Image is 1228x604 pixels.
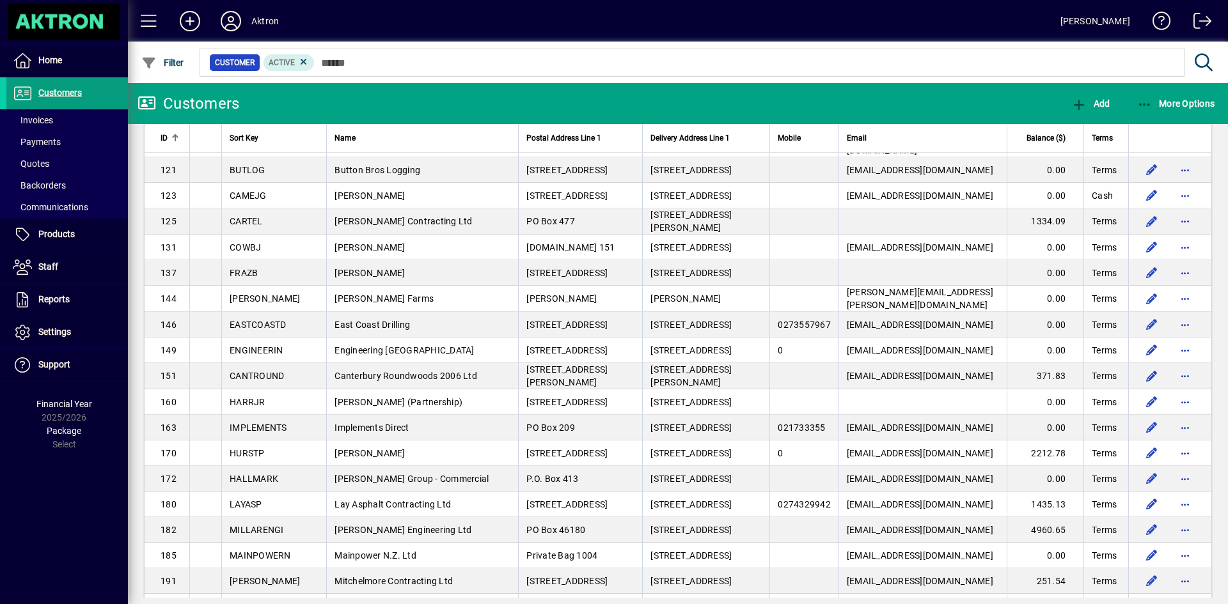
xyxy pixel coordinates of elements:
a: Knowledge Base [1143,3,1171,44]
span: Mobile [778,131,801,145]
button: Filter [138,51,187,74]
span: Terms [1092,549,1117,562]
span: 182 [161,525,177,535]
button: Edit [1142,314,1162,335]
button: More options [1175,494,1195,515]
td: 0.00 [1007,286,1083,312]
span: [STREET_ADDRESS] [526,320,608,330]
span: Name [335,131,356,145]
span: [EMAIL_ADDRESS][DOMAIN_NAME] [847,242,993,252]
span: Terms [1092,318,1117,331]
span: [EMAIL_ADDRESS][DOMAIN_NAME] [847,576,993,586]
span: Engineering [GEOGRAPHIC_DATA] [335,345,474,355]
span: Mitchelmore Contracting Ltd [335,576,453,586]
span: PO Box 209 [526,422,575,433]
td: 0.00 [1007,260,1083,286]
span: [STREET_ADDRESS] [650,320,732,330]
span: Customer [215,56,255,69]
td: 0.00 [1007,235,1083,260]
span: [STREET_ADDRESS] [526,165,608,175]
button: Edit [1142,263,1162,283]
span: [STREET_ADDRESS][PERSON_NAME] [526,364,608,387]
td: 0.00 [1007,337,1083,363]
span: COWBJ [230,242,261,252]
span: 146 [161,320,177,330]
span: East Coast Drilling [335,320,410,330]
span: 191 [161,576,177,586]
span: Customers [38,88,82,98]
span: Terms [1092,369,1117,382]
span: Mainpower N.Z. Ltd [335,550,416,561]
span: HURSTP [230,448,265,458]
span: 170 [161,448,177,458]
span: 160 [161,397,177,407]
td: 4960.65 [1007,517,1083,543]
span: Quotes [13,159,49,169]
span: 123 [161,190,177,201]
span: Terms [1092,267,1117,279]
span: HARRJR [230,397,265,407]
span: 0 [778,448,783,458]
span: 0 [778,345,783,355]
td: 0.00 [1007,312,1083,337]
button: More options [1175,392,1195,412]
td: 0.00 [1007,415,1083,440]
span: Canterbury Roundwoods 2006 Ltd [335,371,477,381]
td: 0.00 [1007,543,1083,568]
button: Edit [1142,366,1162,386]
span: Home [38,55,62,65]
span: [PERSON_NAME] Farms [335,293,434,304]
button: Edit [1142,288,1162,309]
span: More Options [1137,98,1215,109]
span: Support [38,359,70,369]
span: [STREET_ADDRESS] [526,576,608,586]
span: 185 [161,550,177,561]
button: Add [169,10,210,33]
button: Edit [1142,468,1162,489]
div: Email [847,131,999,145]
button: More options [1175,211,1195,231]
button: Edit [1142,160,1162,180]
td: 0.00 [1007,466,1083,492]
span: 0273557967 [778,320,831,330]
div: Aktron [251,11,279,31]
span: Package [47,426,81,436]
span: 149 [161,345,177,355]
span: Backorders [13,180,66,190]
td: 0.00 [1007,183,1083,208]
span: Filter [141,58,184,68]
span: Communications [13,202,88,212]
a: Quotes [6,153,128,174]
button: More options [1175,366,1195,386]
span: CAMEJG [230,190,267,201]
span: BUTLOG [230,165,265,175]
button: More options [1175,443,1195,463]
span: Implements Direct [335,422,409,433]
span: LAYASP [230,499,262,509]
span: [EMAIL_ADDRESS][DOMAIN_NAME] [847,499,993,509]
span: Active [269,58,295,67]
button: Profile [210,10,251,33]
button: Edit [1142,417,1162,438]
span: [PERSON_NAME] [650,293,721,304]
span: ID [161,131,168,145]
span: IMPLEMENTS [230,422,287,433]
span: MILLARENGI [230,525,284,535]
span: 163 [161,422,177,433]
span: [EMAIL_ADDRESS][DOMAIN_NAME] [847,448,993,458]
button: Edit [1142,237,1162,258]
button: Edit [1142,494,1162,515]
span: FRAZB [230,268,258,278]
button: Edit [1142,211,1162,231]
span: CANTROUND [230,371,284,381]
span: Sort Key [230,131,258,145]
span: [STREET_ADDRESS] [526,499,608,509]
td: 2212.78 [1007,440,1083,466]
span: [STREET_ADDRESS] [650,268,732,278]
div: ID [161,131,182,145]
span: Terms [1092,523,1117,536]
span: 137 [161,268,177,278]
button: More options [1175,468,1195,489]
span: Terms [1092,498,1117,511]
button: More options [1175,314,1195,335]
